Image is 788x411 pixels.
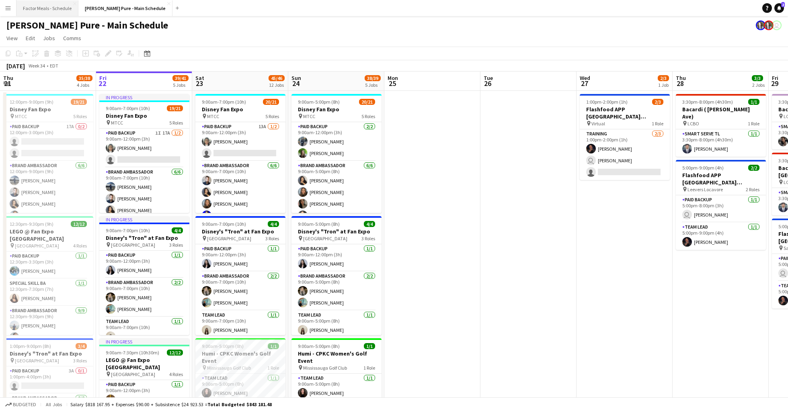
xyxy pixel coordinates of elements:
[195,74,204,82] span: Sat
[6,35,18,42] span: View
[298,99,340,105] span: 9:00am-5:00pm (8h)
[167,105,183,111] span: 19/21
[111,371,155,377] span: [GEOGRAPHIC_DATA]
[106,350,159,356] span: 9:00am-7:30pm (10h30m)
[202,343,244,349] span: 9:00am-5:00pm (8h)
[99,94,189,213] app-job-card: In progress9:00am-7:00pm (10h)19/21Disney Fan Expo MTCC5 RolesPaid Backup1I17A1/29:00am-12:00pm (...
[3,161,93,247] app-card-role: Brand Ambassador6/612:00pm-9:00pm (9h)[PERSON_NAME][PERSON_NAME][PERSON_NAME][PERSON_NAME]
[771,79,778,88] span: 29
[298,343,340,349] span: 9:00am-5:00pm (8h)
[99,317,189,344] app-card-role: Team Lead1/19:00am-7:00pm (10h)[PERSON_NAME]
[676,106,766,120] h3: Bacardi ( [PERSON_NAME] Ave)
[99,216,189,335] app-job-card: In progress9:00am-7:00pm (10h)4/4Disney's "Tron" at Fan Expo [GEOGRAPHIC_DATA]3 RolesPaid Backup1...
[78,0,172,16] button: [PERSON_NAME] Pure - Main Schedule
[202,221,246,227] span: 9:00am-7:00pm (10h)
[652,121,663,127] span: 1 Role
[675,79,686,88] span: 28
[63,35,81,42] span: Comms
[106,105,150,111] span: 9:00am-7:00pm (10h)
[269,82,284,88] div: 12 Jobs
[388,74,398,82] span: Mon
[172,227,183,233] span: 4/4
[290,79,301,88] span: 24
[207,401,272,407] span: Total Budgeted $843 181.48
[676,94,766,157] app-job-card: 3:30pm-8:00pm (4h30m)1/1Bacardi ( [PERSON_NAME] Ave) LCBO1 RoleSmart Serve TL1/13:30pm-8:00pm (4h...
[752,82,765,88] div: 2 Jobs
[676,172,766,186] h3: Flashfood APP [GEOGRAPHIC_DATA] [GEOGRAPHIC_DATA], [GEOGRAPHIC_DATA]
[748,165,759,171] span: 2/2
[195,216,285,335] div: 9:00am-7:00pm (10h)4/4Disney's "Tron" at Fan Expo [GEOGRAPHIC_DATA]3 RolesPaid Backup1/19:00am-12...
[202,99,246,105] span: 9:00am-7:00pm (10h)
[195,374,285,401] app-card-role: Team Lead1/19:00am-5:00pm (8h)[PERSON_NAME]
[580,94,670,180] app-job-card: 1:00pm-2:00pm (1h)2/3Flashfood APP [GEOGRAPHIC_DATA] [GEOGRAPHIC_DATA], [GEOGRAPHIC_DATA] Trainin...
[291,374,382,401] app-card-role: Team Lead1/19:00am-5:00pm (8h)[PERSON_NAME]
[579,79,590,88] span: 27
[3,94,93,213] app-job-card: 12:00pm-9:00pm (9h)19/21Disney Fan Expo MTCC5 RolesPaid Backup17A0/212:00pm-3:00pm (3h) Brand Amb...
[676,74,686,82] span: Thu
[77,82,92,88] div: 4 Jobs
[3,279,93,306] app-card-role: Special Skill BA1/112:30pm-7:30pm (7h)[PERSON_NAME]
[195,106,285,113] h3: Disney Fan Expo
[359,99,375,105] span: 20/21
[298,221,340,227] span: 9:00am-5:00pm (8h)
[195,244,285,272] app-card-role: Paid Backup1/19:00am-12:00pm (3h)[PERSON_NAME]
[291,228,382,235] h3: Disney's "Tron" at Fan Expo
[580,106,670,120] h3: Flashfood APP [GEOGRAPHIC_DATA] [GEOGRAPHIC_DATA], [GEOGRAPHIC_DATA] Training
[60,33,84,43] a: Comms
[676,160,766,250] app-job-card: 5:00pm-9:00pm (4h)2/2Flashfood APP [GEOGRAPHIC_DATA] [GEOGRAPHIC_DATA], [GEOGRAPHIC_DATA] Leevers...
[195,338,285,401] app-job-card: 9:00am-5:00pm (8h)1/1Humi - CPKC Women's Golf Event Mississauga Golf Club1 RoleTeam Lead1/19:00am...
[172,75,189,81] span: 39/41
[76,343,87,349] span: 3/4
[682,99,733,105] span: 3:30pm-8:00pm (4h30m)
[764,20,774,30] app-user-avatar: Ashleigh Rains
[99,338,189,345] div: In progress
[484,74,493,82] span: Tue
[652,99,663,105] span: 2/3
[291,106,382,113] h3: Disney Fan Expo
[291,216,382,335] app-job-card: 9:00am-5:00pm (8h)4/4Disney's "Tron" at Fan Expo [GEOGRAPHIC_DATA]3 RolesPaid Backup1/19:00am-12:...
[682,165,724,171] span: 5:00pm-9:00pm (4h)
[676,129,766,157] app-card-role: Smart Serve TL1/13:30pm-8:00pm (4h30m)[PERSON_NAME]
[71,99,87,105] span: 19/21
[265,235,279,241] span: 3 Roles
[4,400,37,409] button: Budgeted
[291,244,382,272] app-card-role: Paid Backup1/19:00am-12:00pm (3h)[PERSON_NAME]
[111,242,155,248] span: [GEOGRAPHIC_DATA]
[195,94,285,213] app-job-card: 9:00am-7:00pm (10h)20/21Disney Fan Expo MTCC5 RolesPaid Backup13A1/29:00am-12:00pm (3h)[PERSON_NA...
[268,221,279,227] span: 4/4
[3,122,93,161] app-card-role: Paid Backup17A0/212:00pm-3:00pm (3h)
[195,272,285,311] app-card-role: Brand Ambassador2/29:00am-7:00pm (10h)[PERSON_NAME][PERSON_NAME]
[195,161,285,247] app-card-role: Brand Ambassador6/69:00am-7:00pm (10h)[PERSON_NAME][PERSON_NAME][PERSON_NAME][PERSON_NAME]
[364,221,375,227] span: 4/4
[99,168,189,253] app-card-role: Brand Ambassador6/69:00am-7:00pm (10h)[PERSON_NAME][PERSON_NAME][PERSON_NAME]
[10,343,51,349] span: 1:00pm-9:00pm (8h)
[269,75,285,81] span: 45/46
[365,75,381,81] span: 38/39
[580,129,670,180] app-card-role: Training2/31:00pm-2:00pm (1h)[PERSON_NAME] [PERSON_NAME]
[3,252,93,279] app-card-role: Paid Backup1/112:30pm-3:30pm (3h)[PERSON_NAME]
[99,234,189,241] h3: Disney's "Tron" at Fan Expo
[365,82,380,88] div: 5 Jobs
[303,365,347,371] span: Mississauga Golf Club
[687,186,723,192] span: Leevers Locavore
[363,365,375,371] span: 1 Role
[3,366,93,394] app-card-role: Paid Backup3A0/11:00pm-4:00pm (3h)
[361,113,375,119] span: 5 Roles
[586,99,628,105] span: 1:00pm-2:00pm (1h)
[99,278,189,317] app-card-role: Brand Ambassador2/29:00am-7:00pm (10h)[PERSON_NAME][PERSON_NAME]
[752,75,763,81] span: 3/3
[303,235,347,241] span: [GEOGRAPHIC_DATA]
[76,75,92,81] span: 35/38
[23,33,38,43] a: Edit
[482,79,493,88] span: 26
[3,216,93,335] div: 12:30pm-9:30pm (9h)12/12LEGO @ Fan Expo [GEOGRAPHIC_DATA] [GEOGRAPHIC_DATA]4 RolesPaid Backup1/11...
[99,380,189,407] app-card-role: Paid Backup1/19:00am-12:00pm (3h)[PERSON_NAME]
[106,227,150,233] span: 9:00am-7:00pm (10h)
[6,19,168,31] h1: [PERSON_NAME] Pure - Main Schedule
[580,74,590,82] span: Wed
[364,343,375,349] span: 1/1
